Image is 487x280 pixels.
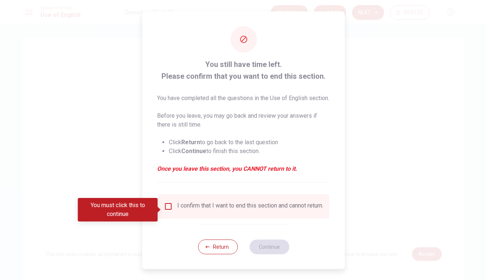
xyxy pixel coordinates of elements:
span: You must click this to continue [164,202,173,211]
button: Return [198,240,238,254]
p: Before you leave, you may go back and review your answers if there is still time. [157,111,330,129]
div: You must click this to continue [78,198,158,221]
div: I confirm that I want to end this section and cannot return. [177,202,323,211]
li: Click to go back to the last question [169,138,330,147]
p: You have completed all the questions in the Use of English section. [157,94,330,103]
em: Once you leave this section, you CANNOT return to it. [157,164,330,173]
button: Continue [249,240,289,254]
span: You still have time left. Please confirm that you want to end this section. [157,59,330,82]
strong: Return [181,139,200,146]
li: Click to finish this section. [169,147,330,156]
strong: Continue [181,148,206,155]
